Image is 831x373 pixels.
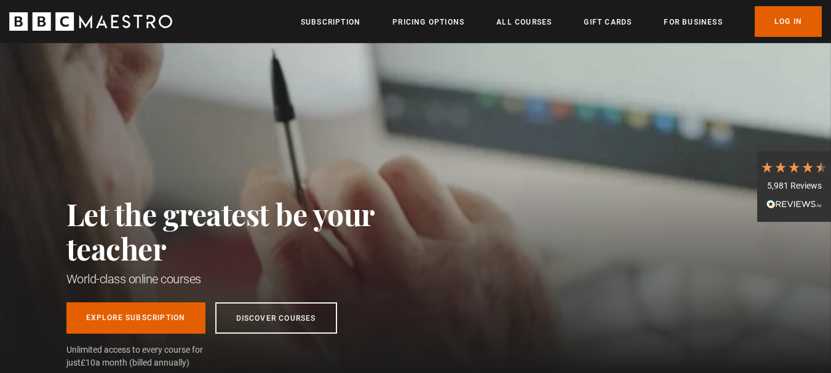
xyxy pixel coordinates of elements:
a: For business [664,16,722,28]
nav: Primary [301,6,822,37]
a: Pricing Options [392,16,464,28]
a: Gift Cards [584,16,632,28]
h1: World-class online courses [66,270,429,288]
div: 5,981 Reviews [760,180,828,192]
span: £10 [81,358,95,367]
svg: BBC Maestro [9,12,172,31]
a: Discover Courses [215,302,337,334]
a: All Courses [496,16,552,28]
span: Unlimited access to every course for just a month (billed annually) [66,344,233,369]
div: Read All Reviews [760,198,828,213]
a: Log In [755,6,822,37]
div: 4.7 Stars [760,160,828,174]
div: 5,981 ReviewsRead All Reviews [757,151,831,222]
a: Explore Subscription [66,302,205,334]
img: REVIEWS.io [766,200,822,208]
a: Subscription [301,16,360,28]
h2: Let the greatest be your teacher [66,197,429,265]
